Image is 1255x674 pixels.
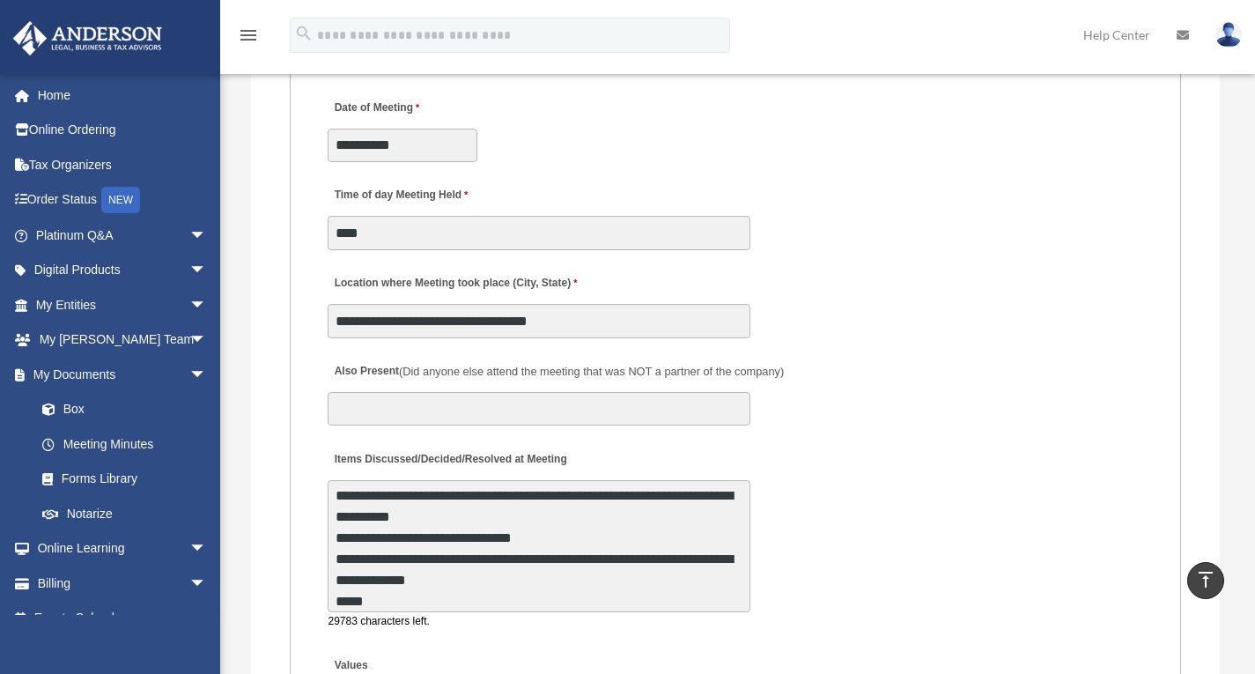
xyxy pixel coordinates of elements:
[12,531,233,567] a: Online Learningarrow_drop_down
[12,147,233,182] a: Tax Organizers
[189,566,225,602] span: arrow_drop_down
[189,357,225,393] span: arrow_drop_down
[8,21,167,56] img: Anderson Advisors Platinum Portal
[25,496,233,531] a: Notarize
[12,78,233,113] a: Home
[25,392,233,427] a: Box
[189,531,225,567] span: arrow_drop_down
[12,287,233,322] a: My Entitiesarrow_drop_down
[328,184,495,208] label: Time of day Meeting Held
[328,360,788,384] label: Also Present
[1195,569,1216,590] i: vertical_align_top
[101,187,140,213] div: NEW
[189,322,225,359] span: arrow_drop_down
[25,426,225,462] a: Meeting Minutes
[238,31,259,46] a: menu
[12,182,233,218] a: Order StatusNEW
[12,113,233,148] a: Online Ordering
[12,601,233,636] a: Events Calendar
[294,24,314,43] i: search
[12,253,233,288] a: Digital Productsarrow_drop_down
[12,322,233,358] a: My [PERSON_NAME] Teamarrow_drop_down
[328,96,495,120] label: Date of Meeting
[189,253,225,289] span: arrow_drop_down
[12,566,233,601] a: Billingarrow_drop_down
[189,287,225,323] span: arrow_drop_down
[1215,22,1242,48] img: User Pic
[328,448,571,471] label: Items Discussed/Decided/Resolved at Meeting
[12,357,233,392] a: My Documentsarrow_drop_down
[189,218,225,254] span: arrow_drop_down
[399,365,784,378] span: (Did anyone else attend the meeting that was NOT a partner of the company)
[238,25,259,46] i: menu
[328,612,750,631] div: 29783 characters left.
[12,218,233,253] a: Platinum Q&Aarrow_drop_down
[1187,562,1224,599] a: vertical_align_top
[328,272,581,296] label: Location where Meeting took place (City, State)
[25,462,233,497] a: Forms Library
